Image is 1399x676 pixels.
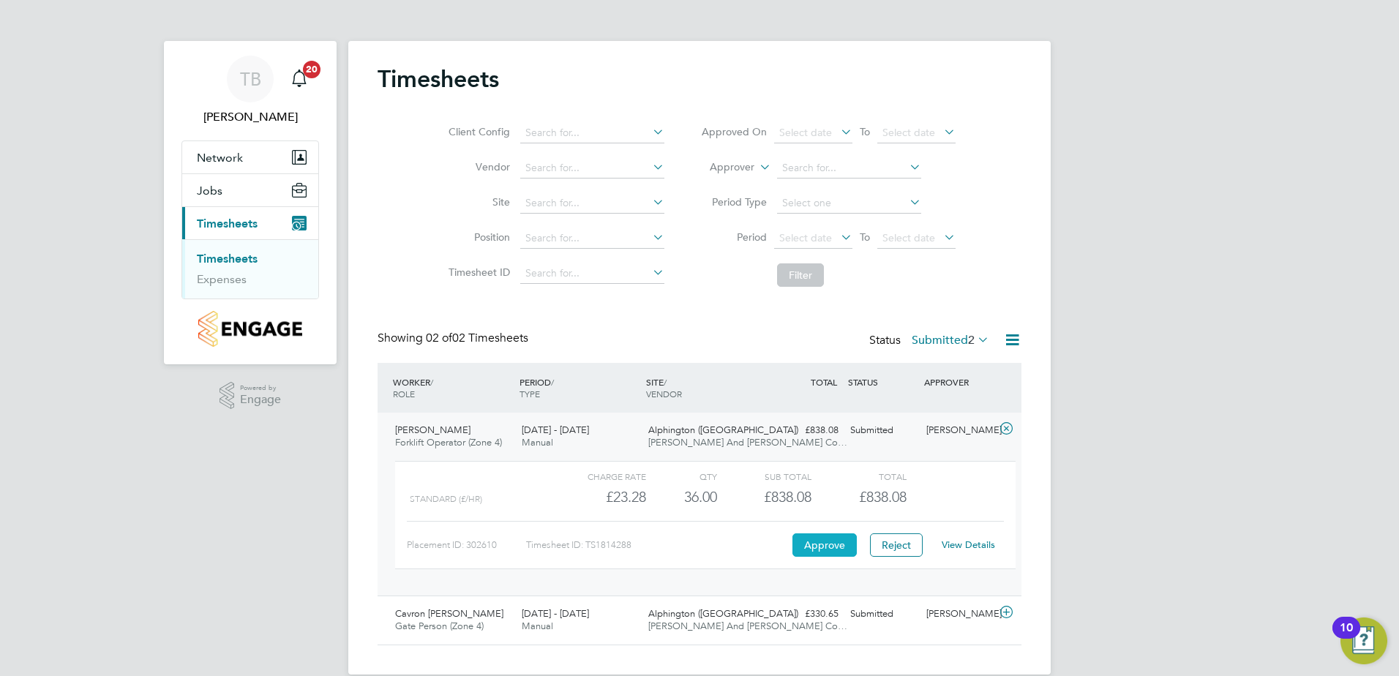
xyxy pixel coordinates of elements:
[240,394,281,406] span: Engage
[444,230,510,244] label: Position
[768,418,844,443] div: £838.08
[240,382,281,394] span: Powered by
[920,369,997,395] div: APPROVER
[968,333,975,348] span: 2
[182,207,318,239] button: Timesheets
[717,467,811,485] div: Sub Total
[779,126,832,139] span: Select date
[648,620,847,632] span: [PERSON_NAME] And [PERSON_NAME] Co…
[642,369,769,407] div: SITE
[197,217,258,230] span: Timesheets
[522,424,589,436] span: [DATE] - [DATE]
[444,266,510,279] label: Timesheet ID
[855,122,874,141] span: To
[648,424,798,436] span: Alphington ([GEOGRAPHIC_DATA])
[444,160,510,173] label: Vendor
[240,70,261,89] span: TB
[522,620,553,632] span: Manual
[395,436,502,448] span: Forklift Operator (Zone 4)
[197,272,247,286] a: Expenses
[378,64,499,94] h2: Timesheets
[520,158,664,179] input: Search for...
[855,228,874,247] span: To
[522,436,553,448] span: Manual
[520,228,664,249] input: Search for...
[701,195,767,209] label: Period Type
[551,376,554,388] span: /
[516,369,642,407] div: PERIOD
[844,369,920,395] div: STATUS
[410,494,482,504] span: Standard (£/HR)
[777,263,824,287] button: Filter
[285,56,314,102] a: 20
[701,230,767,244] label: Period
[181,56,319,126] a: TB[PERSON_NAME]
[869,331,992,351] div: Status
[646,388,682,399] span: VENDOR
[303,61,320,78] span: 20
[395,424,470,436] span: [PERSON_NAME]
[811,467,906,485] div: Total
[164,41,337,364] nav: Main navigation
[882,231,935,244] span: Select date
[552,485,646,509] div: £23.28
[777,193,921,214] input: Select one
[181,108,319,126] span: Tom Barnett
[777,158,921,179] input: Search for...
[520,263,664,284] input: Search for...
[393,388,415,399] span: ROLE
[426,331,452,345] span: 02 of
[520,123,664,143] input: Search for...
[779,231,832,244] span: Select date
[181,311,319,347] a: Go to home page
[942,538,995,551] a: View Details
[859,488,907,506] span: £838.08
[389,369,516,407] div: WORKER
[520,388,540,399] span: TYPE
[522,607,589,620] span: [DATE] - [DATE]
[395,607,503,620] span: Cavron [PERSON_NAME]
[197,151,243,165] span: Network
[198,311,301,347] img: countryside-properties-logo-retina.png
[920,418,997,443] div: [PERSON_NAME]
[648,436,847,448] span: [PERSON_NAME] And [PERSON_NAME] Co…
[768,602,844,626] div: £330.65
[646,467,717,485] div: QTY
[407,533,526,557] div: Placement ID: 302610
[870,533,923,557] button: Reject
[646,485,717,509] div: 36.00
[220,382,282,410] a: Powered byEngage
[378,331,531,346] div: Showing
[197,184,222,198] span: Jobs
[648,607,798,620] span: Alphington ([GEOGRAPHIC_DATA])
[430,376,433,388] span: /
[552,467,646,485] div: Charge rate
[912,333,989,348] label: Submitted
[920,602,997,626] div: [PERSON_NAME]
[792,533,857,557] button: Approve
[1340,617,1387,664] button: Open Resource Center, 10 new notifications
[844,602,920,626] div: Submitted
[426,331,528,345] span: 02 Timesheets
[811,376,837,388] span: TOTAL
[664,376,667,388] span: /
[882,126,935,139] span: Select date
[444,125,510,138] label: Client Config
[689,160,754,175] label: Approver
[701,125,767,138] label: Approved On
[520,193,664,214] input: Search for...
[717,485,811,509] div: £838.08
[395,620,484,632] span: Gate Person (Zone 4)
[1340,628,1353,647] div: 10
[844,418,920,443] div: Submitted
[197,252,258,266] a: Timesheets
[526,533,789,557] div: Timesheet ID: TS1814288
[182,239,318,298] div: Timesheets
[444,195,510,209] label: Site
[182,174,318,206] button: Jobs
[182,141,318,173] button: Network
